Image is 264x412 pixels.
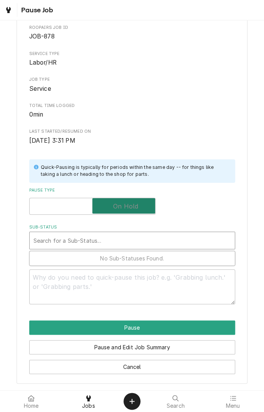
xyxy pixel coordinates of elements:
div: Total Time Logged [29,103,235,119]
div: Pause Type [29,187,235,215]
label: Pause Type [29,187,235,193]
span: Last Started/Resumed On [29,128,235,135]
span: Job Type [29,84,235,93]
span: No Sub-Statuses Found. [100,255,164,262]
a: Search [147,392,204,410]
div: Job Type [29,77,235,93]
label: Sub-Status [29,224,235,230]
span: 0min [29,111,43,118]
span: Roopairs Job ID [29,32,235,41]
div: Pause Reason [29,259,235,304]
a: Go to Jobs [2,3,15,17]
div: Roopairs Job ID [29,25,235,41]
span: JOB-878 [29,33,55,40]
button: Create Object [124,393,140,410]
div: Last Started/Resumed On [29,128,235,145]
span: Pause Job [19,5,53,15]
div: Quick-Pausing is typically for periods within the same day -- for things like taking a lunch or h... [41,164,227,178]
div: Sub-Status [29,224,235,249]
div: Job Pause Form [29,6,235,304]
span: Roopairs Job ID [29,25,235,31]
div: Button Group Row [29,335,235,354]
span: Menu [226,403,240,409]
a: Menu [205,392,261,410]
span: Last Started/Resumed On [29,136,235,145]
span: Search [167,403,185,409]
span: Total Time Logged [29,103,235,109]
a: Jobs [60,392,117,410]
div: Button Group [29,320,235,374]
span: [DATE] 3:31 PM [29,137,75,144]
div: Button Group Row [29,320,235,335]
div: Service Type [29,51,235,67]
span: Jobs [82,403,95,409]
span: Job Type [29,77,235,83]
span: Home [24,403,39,409]
span: Service Type [29,51,235,57]
button: Cancel [29,360,235,374]
div: Button Group Row [29,354,235,374]
span: Service [29,85,51,92]
button: Pause [29,320,235,335]
a: Home [3,392,60,410]
span: Labor/HR [29,59,57,66]
span: Service Type [29,58,235,67]
span: Total Time Logged [29,110,235,119]
button: Pause and Edit Job Summary [29,340,235,354]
